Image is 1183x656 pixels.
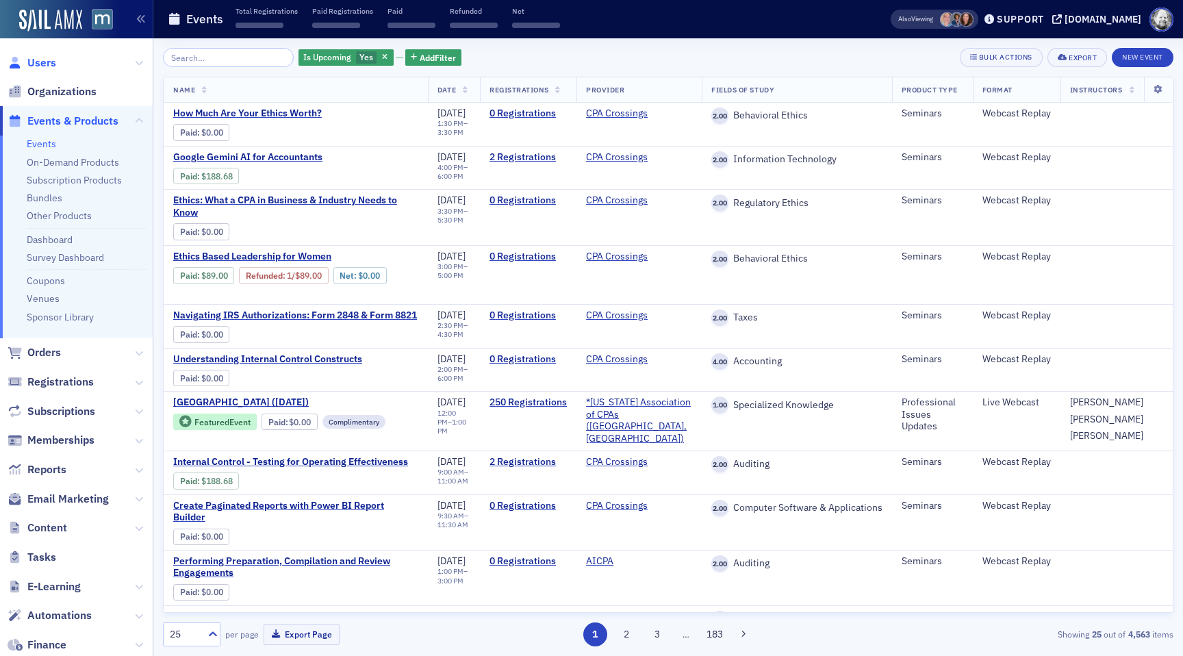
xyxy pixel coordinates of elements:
[586,251,672,263] span: CPA Crossings
[268,417,285,427] a: Paid
[1070,430,1143,442] a: [PERSON_NAME]
[27,375,94,390] span: Registrations
[711,251,728,268] span: 2.00
[437,250,466,262] span: [DATE]
[586,310,672,322] span: CPA Crossings
[586,310,648,322] a: CPA Crossings
[711,353,728,370] span: 4.00
[437,151,466,163] span: [DATE]
[728,458,769,470] span: Auditing
[950,12,964,27] span: Chris Dougherty
[359,51,373,62] span: Yes
[340,270,358,281] span: Net :
[437,171,463,181] time: 6:00 PM
[960,48,1043,67] button: Bulk Actions
[982,151,1051,164] div: Webcast Replay
[586,500,648,512] a: CPA Crossings
[902,611,963,623] div: Seminars
[489,85,549,94] span: Registrations
[27,192,62,204] a: Bundles
[586,251,648,263] a: CPA Crossings
[173,108,403,120] a: How Much Are Your Ethics Worth?
[289,417,311,427] span: $0.00
[437,353,466,365] span: [DATE]
[586,456,648,468] a: CPA Crossings
[173,396,418,409] a: [GEOGRAPHIC_DATA] ([DATE])
[239,267,328,283] div: Refunded: 1 - $8900
[27,156,119,168] a: On-Demand Products
[711,611,728,628] span: 8.00
[489,396,567,409] a: 250 Registrations
[437,118,463,128] time: 1:30 PM
[586,396,692,444] a: *[US_STATE] Association of CPAs ([GEOGRAPHIC_DATA], [GEOGRAPHIC_DATA])
[437,511,464,520] time: 9:30 AM
[173,326,229,342] div: Paid: 0 - $0
[437,329,463,339] time: 4:30 PM
[173,251,418,263] a: Ethics Based Leadership for Women
[437,455,466,468] span: [DATE]
[728,502,882,514] span: Computer Software & Applications
[586,85,624,94] span: Provider
[27,292,60,305] a: Venues
[173,353,403,366] span: Understanding Internal Control Constructs
[27,638,66,653] span: Finance
[450,6,498,16] p: Refunded
[489,310,567,322] a: 0 Registrations
[437,119,470,137] div: –
[268,417,290,427] span: :
[92,9,113,30] img: SailAMX
[180,171,197,181] a: Paid
[82,9,113,32] a: View Homepage
[27,275,65,287] a: Coupons
[437,365,470,383] div: –
[902,500,963,512] div: Seminars
[312,23,360,28] span: ‌
[180,373,197,383] a: Paid
[173,456,408,468] span: Internal Control - Testing for Operating Effectiveness
[728,110,808,122] span: Behavioral Ethics
[1065,13,1141,25] div: [DOMAIN_NAME]
[437,468,470,485] div: –
[8,492,109,507] a: Email Marketing
[437,520,468,529] time: 11:30 AM
[170,627,200,642] div: 25
[387,23,435,28] span: ‌
[437,207,470,225] div: –
[982,500,1051,512] div: Webcast Replay
[180,127,201,138] span: :
[180,329,201,340] span: :
[583,622,607,646] button: 1
[194,418,251,426] div: Featured Event
[586,194,672,207] span: CPA Crossings
[405,49,461,66] button: AddFilter
[437,417,466,436] time: 1:00 PM
[512,6,560,16] p: Net
[586,108,672,120] span: CPA Crossings
[27,345,61,360] span: Orders
[902,396,963,433] div: Professional Issues Updates
[1070,414,1143,426] a: [PERSON_NAME]
[982,555,1051,568] div: Webcast Replay
[982,611,1051,623] div: Webcast Replay
[586,396,692,444] span: *Maryland Association of CPAs (Timonium, MD)
[173,500,418,524] a: Create Paginated Reports with Power BI Report Builder
[27,608,92,623] span: Automations
[489,456,567,468] a: 2 Registrations
[236,23,283,28] span: ‌
[358,270,380,281] span: $0.00
[264,624,340,645] button: Export Page
[27,210,92,222] a: Other Products
[246,270,287,281] span: :
[180,476,201,486] span: :
[898,14,933,24] span: Viewing
[27,520,67,535] span: Content
[180,373,201,383] span: :
[201,171,233,181] span: $188.68
[586,555,672,568] span: AICPA
[586,194,648,207] a: CPA Crossings
[27,404,95,419] span: Subscriptions
[8,638,66,653] a: Finance
[322,415,385,429] div: Complimentary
